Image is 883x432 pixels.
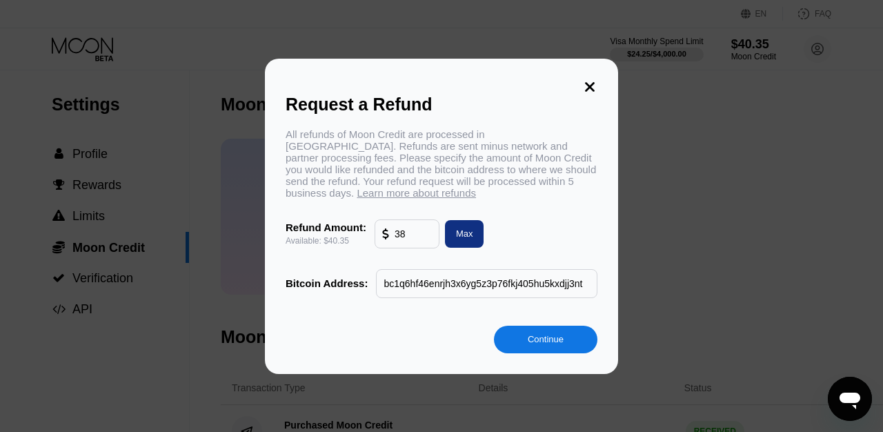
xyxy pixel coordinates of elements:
[395,220,432,248] input: 10.00
[357,187,476,199] span: Learn more about refunds
[286,236,366,246] div: Available: $40.35
[286,222,366,233] div: Refund Amount:
[456,228,473,239] div: Max
[439,220,484,248] div: Max
[828,377,872,421] iframe: Button to launch messaging window
[286,95,597,115] div: Request a Refund
[286,277,368,289] div: Bitcoin Address:
[494,326,597,353] div: Continue
[528,333,564,345] div: Continue
[286,128,597,199] div: All refunds of Moon Credit are processed in [GEOGRAPHIC_DATA]. Refunds are sent minus network and...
